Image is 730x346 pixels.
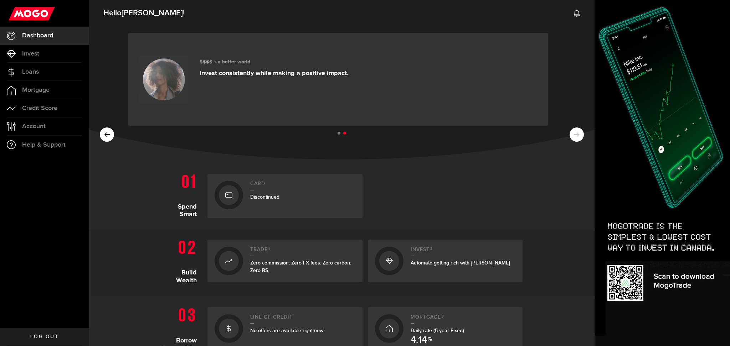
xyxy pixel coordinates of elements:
[250,181,355,190] h2: Card
[250,194,279,200] span: Discontinued
[411,336,427,345] span: 4.14
[103,6,185,21] span: Hello !
[250,314,355,324] h2: Line of credit
[250,247,355,256] h2: Trade
[128,33,548,126] a: $$$$ + a better world Invest consistently while making a positive impact.
[161,170,202,218] h1: Spend Smart
[250,260,351,273] span: Zero commission. Zero FX fees. Zero carbon. Zero BS.
[22,32,53,39] span: Dashboard
[22,123,46,130] span: Account
[268,247,270,251] sup: 1
[22,87,50,93] span: Mortgage
[411,314,516,324] h2: Mortgage
[122,8,183,18] span: [PERSON_NAME]
[428,336,432,345] span: %
[411,260,510,266] span: Automate getting rich with [PERSON_NAME]
[442,314,444,319] sup: 3
[161,236,202,286] h1: Build Wealth
[22,142,66,148] span: Help & Support
[200,59,349,65] h3: $$$$ + a better world
[22,105,57,111] span: Credit Score
[200,69,349,77] p: Invest consistently while making a positive impact.
[22,69,39,75] span: Loans
[430,247,433,251] sup: 2
[22,51,39,57] span: Invest
[207,240,363,282] a: Trade1Zero commission. Zero FX fees. Zero carbon. Zero BS.
[207,174,363,218] a: CardDiscontinued
[250,327,324,334] span: No offers are available right now
[411,247,516,256] h2: Invest
[368,240,523,282] a: Invest2Automate getting rich with [PERSON_NAME]
[30,334,58,339] span: Log out
[411,327,464,334] span: Daily rate (5 year Fixed)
